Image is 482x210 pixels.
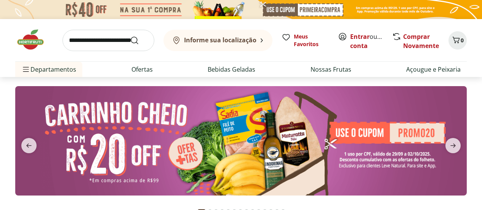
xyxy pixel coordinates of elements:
[184,36,256,44] b: Informe sua localização
[21,60,30,79] button: Menu
[62,30,154,51] input: search
[403,32,439,50] a: Comprar Novamente
[350,32,370,41] a: Entrar
[294,33,329,48] span: Meus Favoritos
[439,138,467,153] button: next
[350,32,392,50] a: Criar conta
[448,31,467,50] button: Carrinho
[350,32,384,50] span: ou
[163,30,272,51] button: Informe sua localização
[208,65,255,74] a: Bebidas Geladas
[15,86,467,196] img: cupom
[21,60,76,79] span: Departamentos
[15,28,53,51] img: Hortifruti
[282,33,329,48] a: Meus Favoritos
[311,65,351,74] a: Nossas Frutas
[461,37,464,44] span: 0
[130,36,148,45] button: Submit Search
[406,65,461,74] a: Açougue e Peixaria
[15,138,43,153] button: previous
[131,65,153,74] a: Ofertas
